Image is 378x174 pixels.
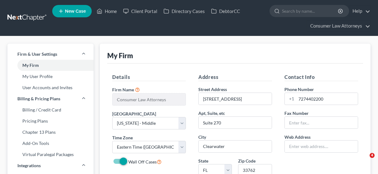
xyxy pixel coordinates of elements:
h5: Address [198,73,272,81]
span: 4 [370,153,375,158]
label: [GEOGRAPHIC_DATA] [112,111,156,117]
label: Apt, Suite, etc [198,110,225,116]
a: Directory Cases [160,6,208,17]
a: DebtorCC [208,6,243,17]
a: Consumer Law Attorneys [307,20,370,32]
a: Virtual Paralegal Packages [7,149,94,160]
span: New Case [65,9,86,14]
label: Time Zone [112,134,133,141]
a: Client Portal [120,6,160,17]
a: Help [349,6,370,17]
iframe: Intercom live chat [357,153,372,168]
a: Home [94,6,120,17]
h5: Details [112,73,186,81]
div: My Firm [107,51,133,60]
span: Firm Name [112,87,134,92]
a: My User Profile [7,71,94,82]
input: Enter web address.... [285,141,358,152]
span: Integrations [17,163,41,169]
label: Zip Code [238,158,256,164]
label: Phone Number [284,86,314,93]
input: Enter city... [199,141,272,152]
label: State [198,158,208,164]
a: Billing & Pricing Plans [7,93,94,104]
h5: Contact Info [284,73,358,81]
a: My Firm [7,60,94,71]
label: City [198,134,206,140]
label: Web Address [284,134,311,140]
input: Search by name... [282,5,339,17]
span: Firm & User Settings [17,51,57,57]
div: +1 [285,93,296,105]
input: Enter address... [199,93,272,105]
span: Billing & Pricing Plans [17,96,60,102]
input: Enter fax... [285,117,358,128]
a: User Accounts and Invites [7,82,94,93]
a: Pricing Plans [7,115,94,127]
a: Billing / Credit Card [7,104,94,115]
input: Enter name... [113,94,186,105]
input: (optional) [199,117,272,128]
a: Firm & User Settings [7,49,94,60]
span: Wall Off Cases [128,159,157,164]
a: Add-On Tools [7,138,94,149]
label: Street Address [198,86,227,93]
a: Integrations [7,160,94,171]
input: Enter phone... [296,93,358,105]
a: Chapter 13 Plans [7,127,94,138]
label: Fax Number [284,110,309,116]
